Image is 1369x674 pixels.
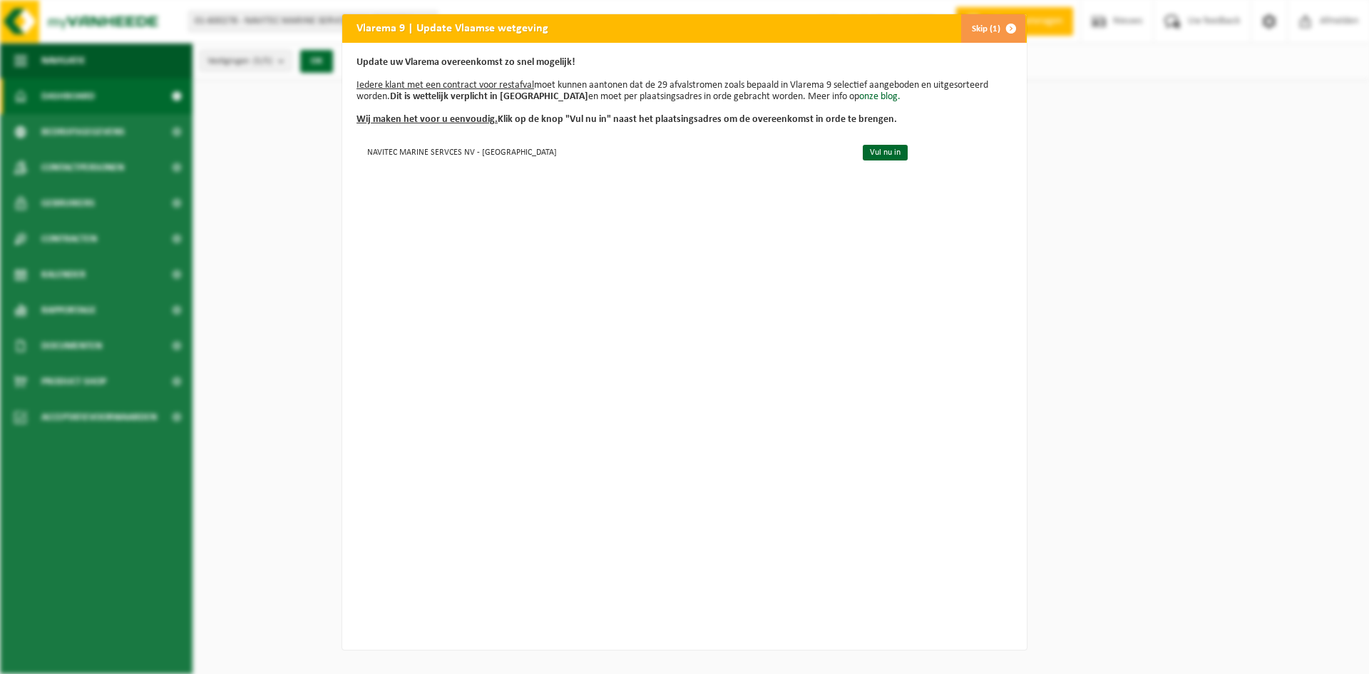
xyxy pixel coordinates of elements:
td: NAVITEC MARINE SERVCES NV - [GEOGRAPHIC_DATA] [357,140,851,163]
a: Vul nu in [863,145,908,160]
a: onze blog. [859,91,901,102]
b: Dit is wettelijk verplicht in [GEOGRAPHIC_DATA] [390,91,588,102]
b: Update uw Vlarema overeenkomst zo snel mogelijk! [357,57,575,68]
b: Klik op de knop "Vul nu in" naast het plaatsingsadres om de overeenkomst in orde te brengen. [357,114,897,125]
u: Wij maken het voor u eenvoudig. [357,114,498,125]
button: Skip (1) [960,14,1025,43]
p: moet kunnen aantonen dat de 29 afvalstromen zoals bepaald in Vlarema 9 selectief aangeboden en ui... [357,57,1012,126]
u: Iedere klant met een contract voor restafval [357,80,534,91]
h2: Vlarema 9 | Update Vlaamse wetgeving [342,14,563,41]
